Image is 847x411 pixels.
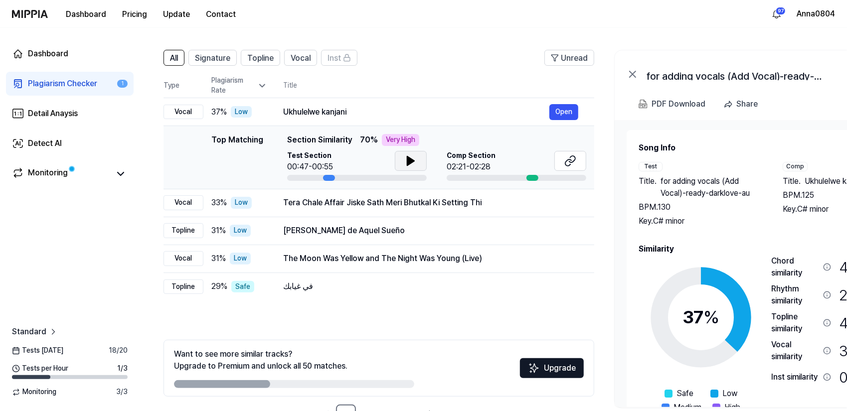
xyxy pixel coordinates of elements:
[109,346,128,356] span: 18 / 20
[117,364,128,374] span: 1 / 3
[231,281,254,293] div: Safe
[291,52,311,64] span: Vocal
[211,76,267,95] div: Plagiarism Rate
[211,225,226,237] span: 31 %
[382,134,419,146] div: Very High
[287,161,333,173] div: 00:47-00:55
[230,253,251,265] div: Low
[6,102,134,126] a: Detail Anaysis
[447,151,496,161] span: Comp Section
[682,304,719,331] div: 37
[703,306,719,328] span: %
[284,50,317,66] button: Vocal
[198,4,244,24] button: Contact
[6,72,134,96] a: Plagiarism Checker1
[637,94,707,114] button: PDF Download
[283,74,594,98] th: Title
[117,80,128,88] div: 1
[164,74,203,98] th: Type
[769,6,785,22] button: 알림97
[722,388,737,400] span: Low
[28,137,62,149] div: Detect AI
[639,175,657,199] span: Title .
[170,52,178,64] span: All
[12,326,46,338] span: Standard
[28,78,97,90] div: Plagiarism Checker
[6,42,134,66] a: Dashboard
[211,253,226,265] span: 31 %
[639,215,763,227] div: Key. C# minor
[155,0,198,28] a: Update
[174,348,347,372] div: Want to see more similar tracks? Upgrade to Premium and unlock all 50 matches.
[164,223,203,238] div: Topline
[776,7,786,15] div: 97
[771,255,819,279] div: Chord similarity
[12,326,58,338] a: Standard
[283,280,578,292] div: في غيابك
[719,94,766,114] button: Share
[783,162,808,171] div: Comp
[164,50,184,66] button: All
[155,4,198,24] button: Update
[639,100,648,109] img: PDF Download
[520,367,584,376] a: SparklesUpgrade
[230,225,251,237] div: Low
[211,197,227,209] span: 33 %
[116,387,128,397] span: 3 / 3
[661,175,763,199] span: for adding vocals (Add Vocal)-ready-darklove-au
[211,134,263,181] div: Top Matching
[188,50,237,66] button: Signature
[164,195,203,210] div: Vocal
[195,52,230,64] span: Signature
[360,134,378,146] span: 70 %
[12,387,56,397] span: Monitoring
[28,167,68,181] div: Monitoring
[647,68,846,80] div: for adding vocals (Add Vocal)-ready-darklove-au
[797,8,835,20] button: Anna0804
[520,358,584,378] button: Upgrade
[6,132,134,155] a: Detect AI
[28,48,68,60] div: Dashboard
[12,167,110,181] a: Monitoring
[283,253,578,265] div: The Moon Was Yellow and The Night Was Young (Live)
[287,151,333,161] span: Test Section
[12,346,63,356] span: Tests [DATE]
[771,8,783,20] img: 알림
[12,364,68,374] span: Tests per Hour
[241,50,280,66] button: Topline
[447,161,496,173] div: 02:21-02:28
[544,50,594,66] button: Unread
[283,225,578,237] div: [PERSON_NAME] de Aquel Sueño
[771,339,819,363] div: Vocal similarity
[287,134,352,146] span: Section Similarity
[114,4,155,24] button: Pricing
[771,371,819,383] div: Inst similarity
[321,50,357,66] button: Inst
[528,362,540,374] img: Sparkles
[677,388,693,400] span: Safe
[652,98,705,111] div: PDF Download
[231,106,252,118] div: Low
[247,52,274,64] span: Topline
[283,106,549,118] div: Ukhulelwe kanjani
[28,108,78,120] div: Detail Anaysis
[639,162,663,171] div: Test
[639,201,763,213] div: BPM. 130
[783,175,801,187] span: Title .
[164,251,203,266] div: Vocal
[549,104,578,120] button: Open
[771,311,819,335] div: Topline similarity
[211,106,227,118] span: 37 %
[211,280,227,292] span: 29 %
[561,52,588,64] span: Unread
[164,105,203,120] div: Vocal
[12,10,48,18] img: logo
[328,52,341,64] span: Inst
[771,283,819,307] div: Rhythm similarity
[736,98,758,111] div: Share
[283,197,578,209] div: Tera Chale Affair Jiske Sath Meri Bhutkal Ki Setting Thi
[58,4,114,24] button: Dashboard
